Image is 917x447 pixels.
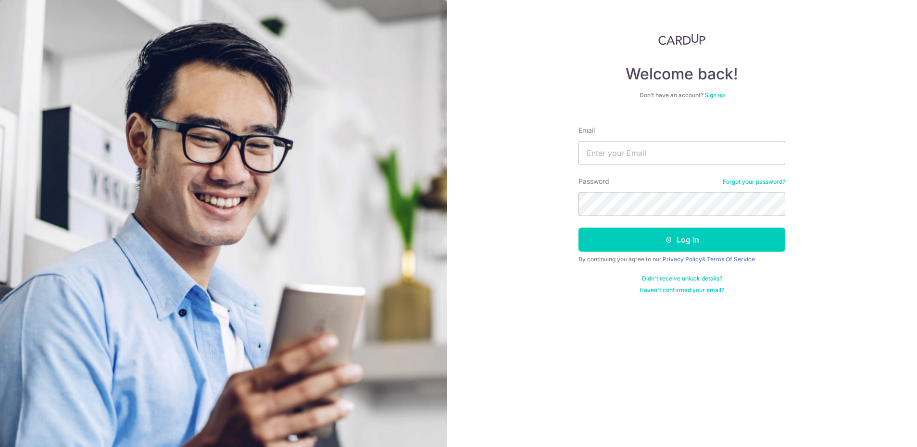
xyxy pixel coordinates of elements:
[704,91,725,99] a: Sign up
[578,255,785,263] div: By continuing you agree to our &
[642,275,722,282] a: Didn't receive unlock details?
[578,126,595,135] label: Email
[723,178,785,186] a: Forgot your password?
[578,141,785,165] input: Enter your Email
[640,286,724,294] a: Haven't confirmed your email?
[578,177,609,186] label: Password
[663,255,702,263] a: Privacy Policy
[707,255,755,263] a: Terms Of Service
[658,34,705,45] img: CardUp Logo
[578,91,785,99] div: Don’t have an account?
[578,64,785,84] h4: Welcome back!
[578,228,785,252] button: Log in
